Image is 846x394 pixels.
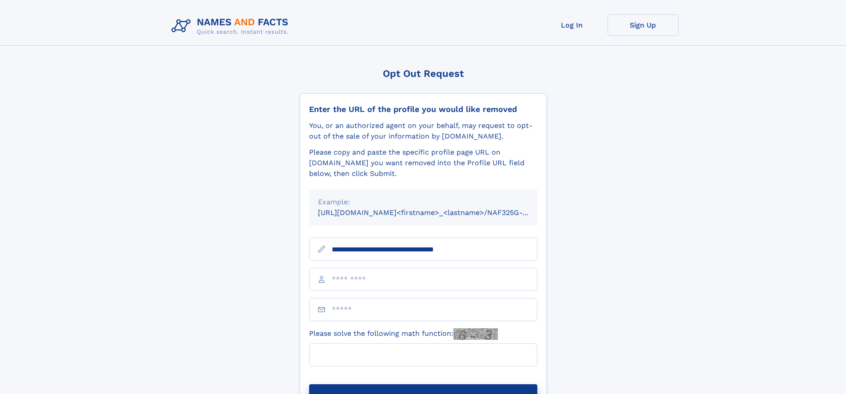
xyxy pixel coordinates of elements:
div: Enter the URL of the profile you would like removed [309,104,537,114]
div: Please copy and paste the specific profile page URL on [DOMAIN_NAME] you want removed into the Pr... [309,147,537,179]
small: [URL][DOMAIN_NAME]<firstname>_<lastname>/NAF325G-xxxxxxxx [318,208,554,217]
label: Please solve the following math function: [309,328,498,340]
a: Sign Up [608,14,679,36]
div: Example: [318,197,528,207]
div: You, or an authorized agent on your behalf, may request to opt-out of the sale of your informatio... [309,120,537,142]
img: Logo Names and Facts [168,14,296,38]
div: Opt Out Request [300,68,547,79]
a: Log In [536,14,608,36]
